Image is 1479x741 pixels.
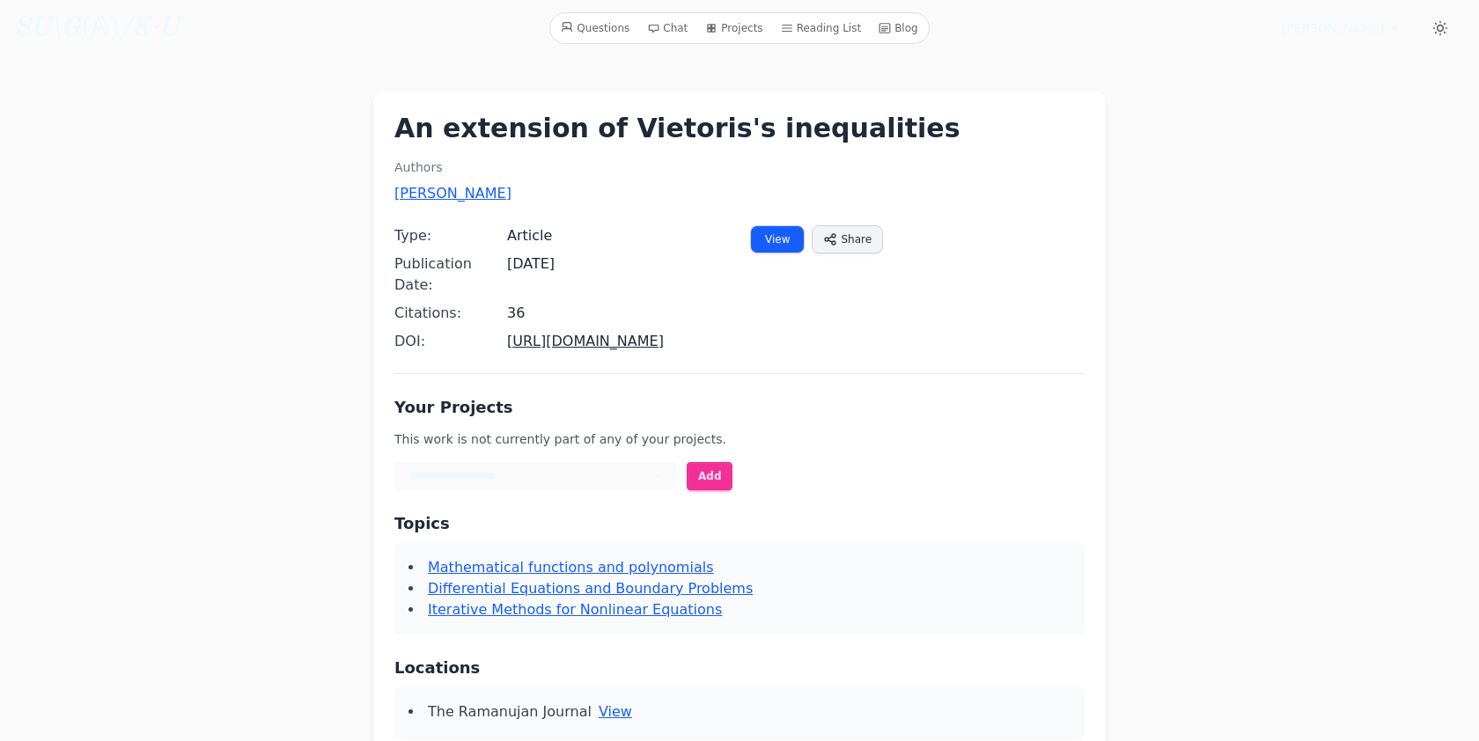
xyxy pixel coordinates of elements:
[428,601,722,618] a: Iterative Methods for Nonlinear Equations
[394,253,507,296] span: Publication Date:
[394,430,1085,448] p: This work is not currently part of any of your projects.
[774,17,869,40] a: Reading List
[507,303,525,324] span: 36
[1282,19,1402,37] summary: [PERSON_NAME]
[394,511,1085,536] h3: Topics
[507,225,552,246] span: Article
[14,15,81,41] i: SU\G
[394,158,1085,176] h2: Authors
[1282,19,1384,37] span: [PERSON_NAME]
[872,17,925,40] a: Blog
[394,303,507,324] span: Citations:
[428,580,753,597] a: Differential Equations and Boundary Problems
[640,17,695,40] a: Chat
[554,17,636,40] a: Questions
[394,395,1085,420] h3: Your Projects
[394,225,507,246] span: Type:
[507,253,555,275] span: [DATE]
[698,17,769,40] a: Projects
[394,183,511,204] a: [PERSON_NAME]
[841,231,872,247] span: Share
[408,701,1071,723] li: The Ramanujan Journal
[394,113,1085,144] h1: An extension of Vietoris's inequalities
[599,701,632,723] a: View
[750,225,805,253] a: View
[507,333,664,349] a: [URL][DOMAIN_NAME]
[394,331,507,352] span: DOI:
[687,462,732,490] button: Add
[394,656,1085,680] h3: Locations
[428,559,713,576] a: Mathematical functions and polynomials
[14,12,179,44] a: SU\G(𝔸)/K·U
[120,15,179,41] i: /K·U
